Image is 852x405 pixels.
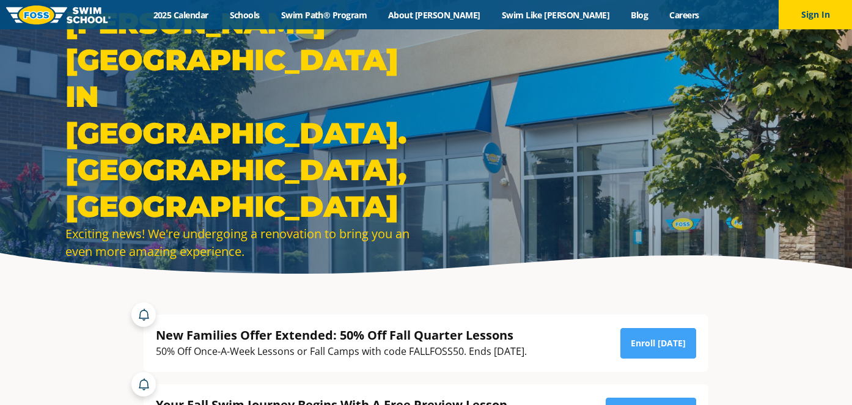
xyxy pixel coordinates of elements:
a: Schools [219,9,270,21]
div: 50% Off Once-A-Week Lessons or Fall Camps with code FALLFOSS50. Ends [DATE]. [156,343,527,360]
img: FOSS Swim School Logo [6,5,111,24]
div: New Families Offer Extended: 50% Off Fall Quarter Lessons [156,327,527,343]
a: Careers [659,9,710,21]
a: Blog [620,9,659,21]
a: 2025 Calendar [142,9,219,21]
a: Enroll [DATE] [620,328,696,359]
a: About [PERSON_NAME] [378,9,491,21]
div: Exciting news! We're undergoing a renovation to bring you an even more amazing experience. [65,225,420,260]
a: Swim Like [PERSON_NAME] [491,9,620,21]
a: Swim Path® Program [270,9,377,21]
h1: [PERSON_NAME][GEOGRAPHIC_DATA] IN [GEOGRAPHIC_DATA]. [GEOGRAPHIC_DATA], [GEOGRAPHIC_DATA] [65,5,420,225]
